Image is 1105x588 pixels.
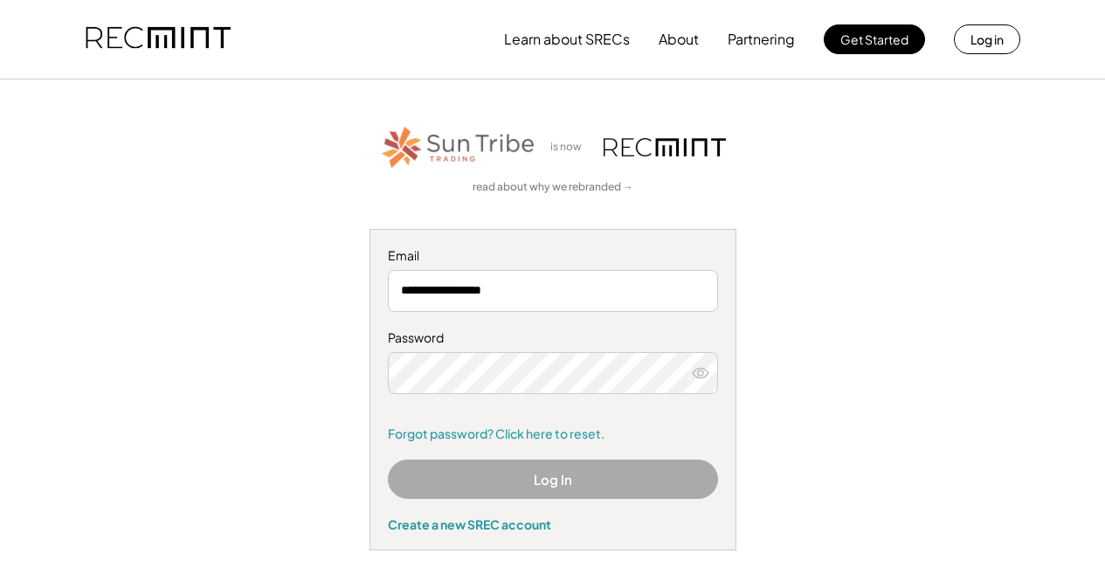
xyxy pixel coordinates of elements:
button: About [659,22,699,57]
button: Partnering [728,22,795,57]
div: Create a new SREC account [388,516,718,532]
img: recmint-logotype%403x.png [604,138,726,156]
div: Email [388,247,718,265]
img: recmint-logotype%403x.png [86,10,231,69]
button: Get Started [824,24,925,54]
a: read about why we rebranded → [473,180,633,195]
div: is now [546,140,595,155]
button: Learn about SRECs [504,22,630,57]
img: STT_Horizontal_Logo%2B-%2BColor.png [380,123,537,171]
button: Log in [954,24,1020,54]
div: Password [388,329,718,347]
a: Forgot password? Click here to reset. [388,425,718,443]
button: Log In [388,460,718,499]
